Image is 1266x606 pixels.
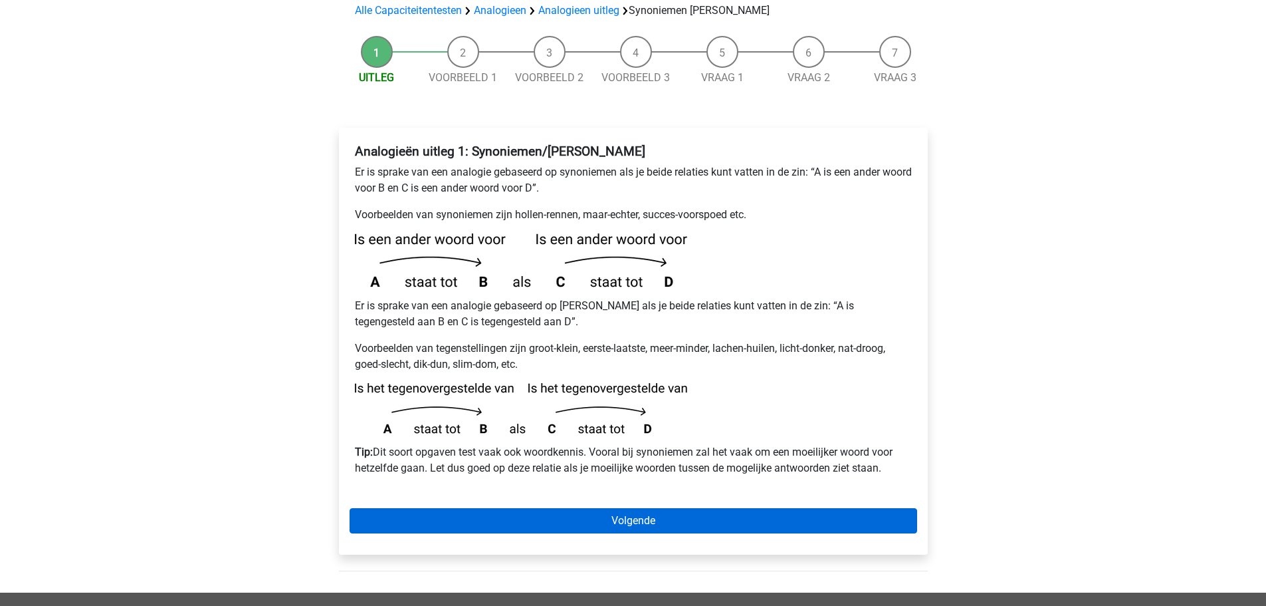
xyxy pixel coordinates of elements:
a: Vraag 2 [788,71,830,84]
a: Vraag 3 [874,71,916,84]
a: Analogieen uitleg [538,4,619,17]
img: analogies_pattern1_2.png [355,383,687,434]
a: Alle Capaciteitentesten [355,4,462,17]
a: Voorbeeld 1 [429,71,497,84]
div: Synoniemen [PERSON_NAME] [350,3,917,19]
a: Volgende [350,508,917,533]
a: Analogieen [474,4,526,17]
p: Voorbeelden van tegenstellingen zijn groot-klein, eerste-laatste, meer-minder, lachen-huilen, lic... [355,341,912,373]
p: Er is sprake van een analogie gebaseerd op synoniemen als je beide relaties kunt vatten in de zin... [355,164,912,196]
a: Uitleg [359,71,394,84]
img: analogies_pattern1.png [355,233,687,287]
p: Dit soort opgaven test vaak ook woordkennis. Vooral bij synoniemen zal het vaak om een moeilijker... [355,444,912,476]
a: Vraag 1 [701,71,744,84]
b: Analogieën uitleg 1: Synoniemen/[PERSON_NAME] [355,144,645,159]
b: Tip: [355,446,373,458]
p: Er is sprake van een analogie gebaseerd op [PERSON_NAME] als je beide relaties kunt vatten in de ... [355,298,912,330]
p: Voorbeelden van synoniemen zijn hollen-rennen, maar-echter, succes-voorspoed etc. [355,207,912,223]
a: Voorbeeld 2 [515,71,583,84]
a: Voorbeeld 3 [601,71,670,84]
